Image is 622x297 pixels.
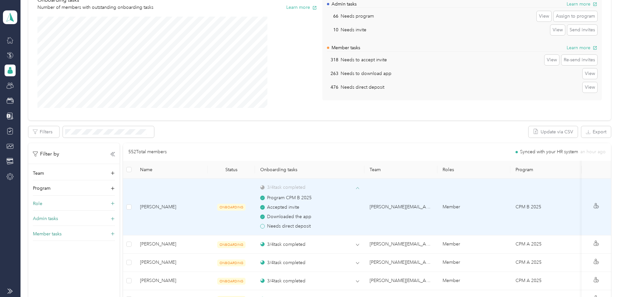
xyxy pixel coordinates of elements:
th: Team [364,161,437,179]
button: View [583,82,597,93]
p: 318 [327,56,338,63]
p: Team [33,170,44,177]
p: Program [33,185,50,192]
span: [PERSON_NAME] [140,241,203,248]
td: Marianela Zwanziger [135,272,208,290]
th: Onboarding tasks [255,161,364,179]
span: Name [140,167,203,172]
button: View [550,25,565,35]
td: anderson.potts@optioncare.com [364,179,437,235]
button: Learn more [567,1,597,7]
span: Downloaded the app [267,213,311,220]
td: Member [437,272,510,290]
p: 476 [327,84,338,91]
button: Learn more [567,44,597,51]
p: 552 Total members [128,148,167,156]
p: Admin tasks [33,215,58,222]
span: Needs direct deposit [267,223,311,230]
button: Re-send invites [561,55,597,65]
iframe: Everlance-gr Chat Button Frame [586,260,622,297]
p: Member tasks [332,44,360,51]
div: 3 / 4 task completed [260,259,305,266]
button: Learn more [286,4,317,11]
span: Accepted invite [267,204,299,211]
p: Needs to accept invite [341,56,387,63]
span: Program CPM B 2025 [267,194,312,201]
td: CPM A 2025 [510,272,581,290]
p: Member tasks [33,230,62,237]
p: Number of members with outstanding onboarding tasks [37,4,153,11]
span: Synced with your HR system [520,150,578,154]
td: christine.gibbons@optioncare.com [364,235,437,254]
td: Member [437,254,510,272]
div: 3 / 4 task completed [260,184,305,191]
button: Update via CSV [529,126,578,138]
td: Amy Hayes [135,254,208,272]
p: Admin tasks [332,1,357,7]
p: Needs program [341,13,374,20]
p: Needs to download app [341,70,391,77]
td: angela.loiacono@optioncare.com [364,272,437,290]
button: Filters [28,126,59,138]
p: Needs direct deposit [341,84,384,91]
td: ONBOARDING [208,235,255,254]
p: Role [33,200,42,207]
button: Send invites [567,25,597,35]
td: ONBOARDING [208,254,255,272]
th: Status [208,161,255,179]
span: ONBOARDING [217,241,246,248]
td: CPM B 2025 [510,179,581,235]
span: [PERSON_NAME] [140,203,203,211]
td: Brooke Disney [135,235,208,254]
div: 3 / 4 task completed [260,241,305,248]
button: Export [581,126,611,138]
button: View [544,55,559,65]
button: View [583,68,597,79]
p: 263 [327,70,338,77]
th: Name [135,161,208,179]
span: an hour ago [580,150,606,154]
td: ONBOARDING [208,179,255,235]
button: Assign to program [554,11,597,22]
span: ONBOARDING [217,278,246,285]
td: CPM A 2025 [510,254,581,272]
td: CPM A 2025 [510,235,581,254]
p: Filter by [33,150,59,158]
th: Roles [437,161,510,179]
p: 66 [327,13,338,20]
td: ONBOARDING [208,272,255,290]
td: Rebecca Jackson [135,179,208,235]
td: Member [437,179,510,235]
span: [PERSON_NAME] [140,259,203,266]
th: Program [510,161,581,179]
p: 10 [327,26,338,33]
span: ONBOARDING [217,260,246,266]
td: cynthia.ostendarp@optioncare.com [364,254,437,272]
span: [PERSON_NAME] [140,277,203,284]
td: Member [437,235,510,254]
button: View [537,11,551,22]
div: 3 / 4 task completed [260,277,305,284]
span: ONBOARDING [217,204,246,211]
p: Needs invite [341,26,366,33]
